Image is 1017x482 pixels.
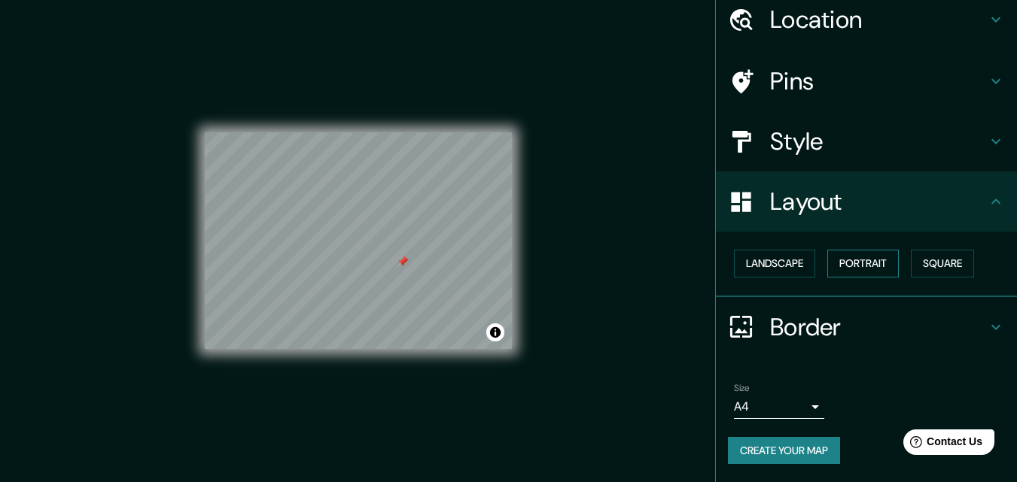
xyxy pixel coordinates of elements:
div: A4 [734,395,824,419]
div: Border [716,297,1017,357]
h4: Layout [770,186,987,217]
h4: Pins [770,66,987,96]
h4: Border [770,312,987,342]
button: Toggle attribution [486,323,504,341]
h4: Style [770,126,987,156]
div: Layout [716,171,1017,232]
button: Create your map [728,437,840,465]
iframe: Help widget launcher [883,423,1000,465]
label: Size [734,381,750,394]
h4: Location [770,5,987,35]
button: Landscape [734,250,815,277]
canvas: Map [205,132,512,349]
button: Square [911,250,974,277]
div: Style [716,111,1017,171]
div: Pins [716,51,1017,111]
button: Portrait [827,250,899,277]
